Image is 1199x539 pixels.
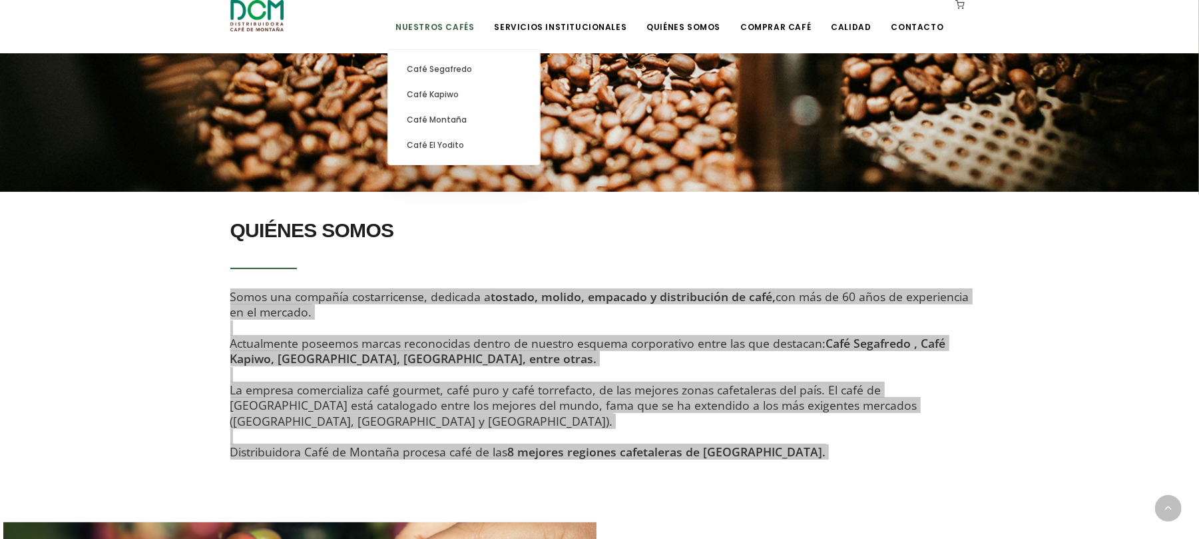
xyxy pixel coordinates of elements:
[732,1,819,33] a: Comprar Café
[395,82,533,107] a: Café Kapiwo
[230,335,946,366] strong: Café Segafredo , Café Kapiwo, [GEOGRAPHIC_DATA], [GEOGRAPHIC_DATA], entre otras.
[823,1,879,33] a: Calidad
[395,107,533,133] a: Café Montaña
[230,335,946,366] span: Actualmente poseemos marcas reconocidas dentro de nuestro esquema corporativo entre las que desta...
[395,57,533,82] a: Café Segafredo
[883,1,952,33] a: Contacto
[230,444,826,460] span: Distribuidora Café de Montaña procesa café de las
[395,133,533,158] a: Café El Yodito
[230,288,969,320] span: Somos una compañía costarricense, dedicada a con más de 60 años de experiencia en el mercado.
[230,212,969,249] h2: QUIÉNES SOMOS
[638,1,728,33] a: Quiénes Somos
[508,444,826,460] strong: 8 mejores regiones cafetaleras de [GEOGRAPHIC_DATA].
[230,382,917,429] span: La empresa comercializa café gourmet, café puro y café torrefacto, de las mejores zonas cafetaler...
[491,288,776,304] strong: tostado, molido, empacado y distribución de café,
[387,1,482,33] a: Nuestros Cafés
[486,1,634,33] a: Servicios Institucionales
